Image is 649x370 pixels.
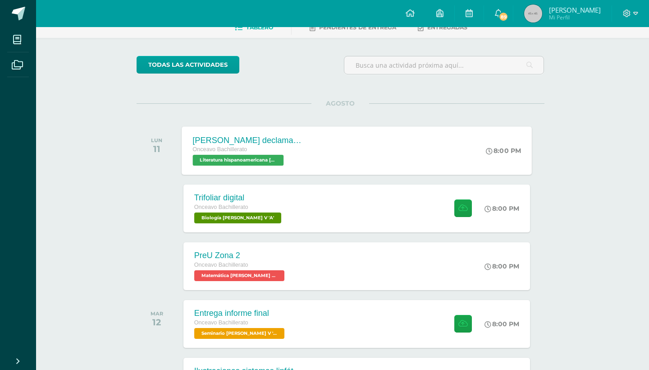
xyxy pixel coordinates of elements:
[486,147,521,155] div: 8:00 PM
[418,20,467,35] a: Entregadas
[524,5,542,23] img: 45x45
[192,155,283,166] span: Literatura hispanoamericana Bach V 'A'
[319,24,396,31] span: Pendientes de entrega
[427,24,467,31] span: Entregadas
[137,56,239,74] a: todas las Actividades
[310,20,396,35] a: Pendientes de entrega
[151,137,162,143] div: LUN
[484,262,519,270] div: 8:00 PM
[549,5,601,14] span: [PERSON_NAME]
[194,262,248,268] span: Onceavo Bachillerato
[151,317,163,328] div: 12
[194,251,287,260] div: PreU Zona 2
[194,270,284,281] span: Matemática Bach V 'A'
[246,24,273,31] span: Tablero
[192,135,302,145] div: [PERSON_NAME] declamaciòn
[194,193,283,203] div: Trifoliar digital
[344,56,544,74] input: Busca una actividad próxima aquí...
[194,309,287,318] div: Entrega informe final
[194,328,284,339] span: Seminario Bach V 'A'
[151,310,163,317] div: MAR
[484,204,519,213] div: 8:00 PM
[192,146,247,153] span: Onceavo Bachillerato
[194,319,248,326] span: Onceavo Bachillerato
[311,99,369,107] span: AGOSTO
[235,20,273,35] a: Tablero
[194,204,248,210] span: Onceavo Bachillerato
[151,143,162,154] div: 11
[484,320,519,328] div: 8:00 PM
[498,12,508,22] span: 89
[194,213,281,223] span: Biología Bach V 'A'
[549,14,601,21] span: Mi Perfil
